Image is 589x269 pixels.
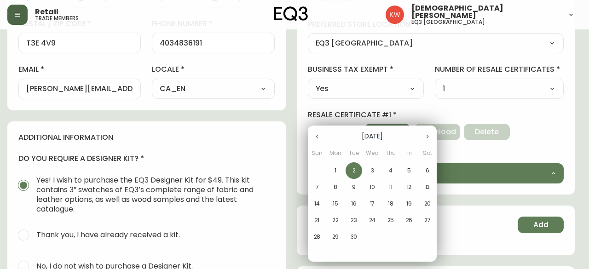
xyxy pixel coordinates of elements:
[382,195,399,212] button: 18
[370,183,375,191] p: 10
[309,229,325,245] button: 28
[346,149,362,158] span: Tue
[424,200,431,208] p: 20
[369,216,376,224] p: 24
[351,200,357,208] p: 16
[352,166,356,175] p: 2
[382,162,399,179] button: 4
[309,212,325,229] button: 21
[388,200,393,208] p: 18
[326,132,418,141] p: [DATE]
[364,212,381,229] button: 24
[401,195,417,212] button: 19
[425,183,430,191] p: 13
[419,162,436,179] button: 6
[364,162,381,179] button: 3
[346,229,362,245] button: 30
[316,183,319,191] p: 7
[327,212,344,229] button: 22
[309,179,325,195] button: 7
[419,195,436,212] button: 20
[401,149,417,158] span: Fri
[327,195,344,212] button: 15
[387,216,394,224] p: 25
[419,212,436,229] button: 27
[382,149,399,158] span: Thu
[401,212,417,229] button: 26
[419,149,436,158] span: Sat
[327,179,344,195] button: 8
[352,183,356,191] p: 9
[424,216,431,224] p: 27
[309,195,325,212] button: 14
[314,233,321,241] p: 28
[327,229,344,245] button: 29
[351,233,358,241] p: 30
[314,200,320,208] p: 14
[406,216,413,224] p: 26
[370,200,375,208] p: 17
[419,179,436,195] button: 13
[382,179,399,195] button: 11
[332,216,339,224] p: 22
[333,200,338,208] p: 15
[346,162,362,179] button: 2
[346,179,362,195] button: 9
[346,212,362,229] button: 23
[401,179,417,195] button: 12
[406,200,412,208] p: 19
[364,149,381,158] span: Wed
[426,166,429,175] p: 6
[389,183,393,191] p: 11
[407,183,412,191] p: 12
[364,195,381,212] button: 17
[371,166,374,175] p: 3
[351,216,357,224] p: 23
[335,166,336,175] p: 1
[364,179,381,195] button: 10
[334,183,337,191] p: 8
[407,166,411,175] p: 5
[346,195,362,212] button: 16
[309,149,325,158] span: Sun
[327,162,344,179] button: 1
[315,216,320,224] p: 21
[332,233,339,241] p: 29
[382,212,399,229] button: 25
[389,166,393,175] p: 4
[401,162,417,179] button: 5
[327,149,344,158] span: Mon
